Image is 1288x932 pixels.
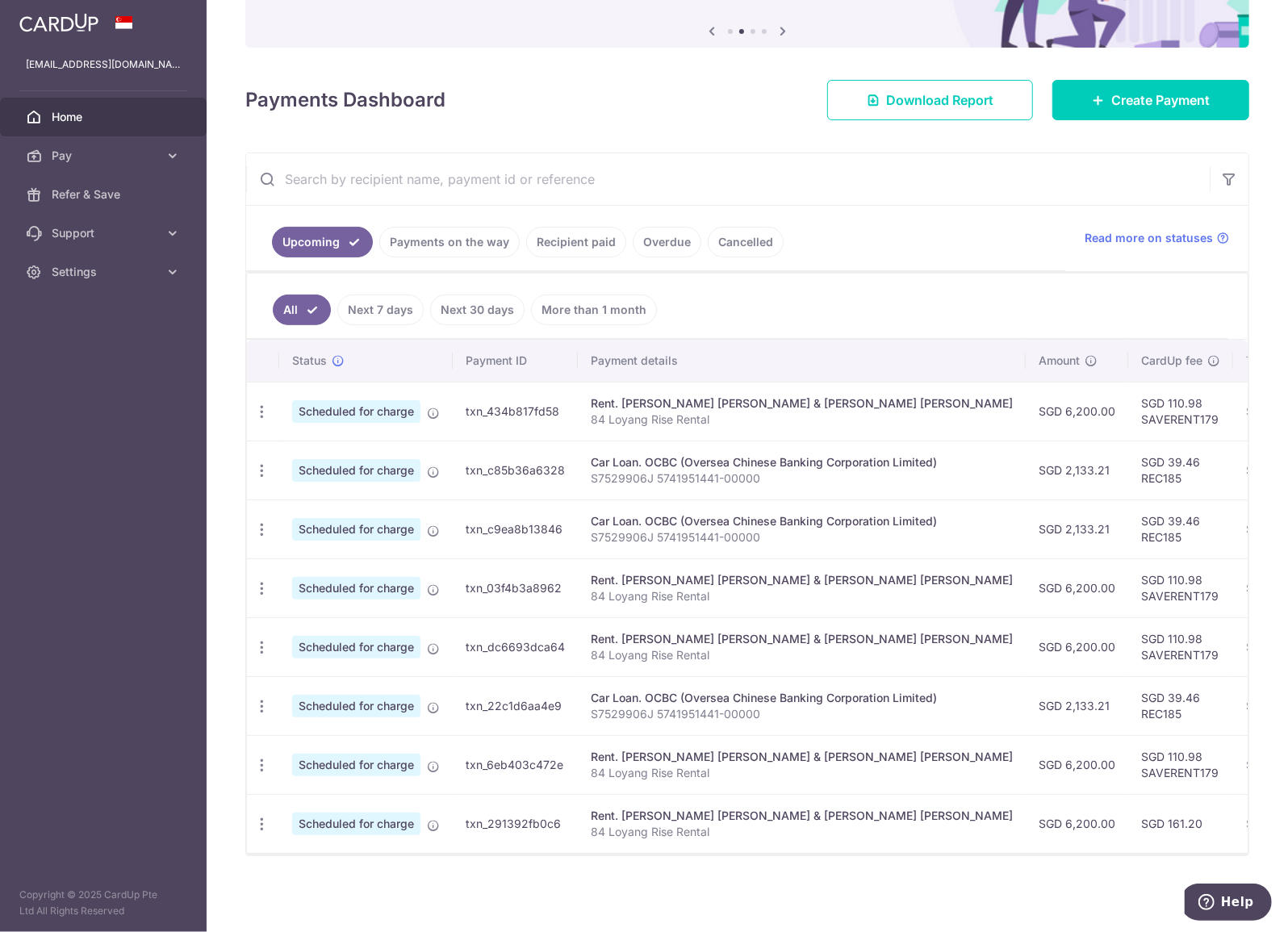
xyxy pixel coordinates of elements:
td: SGD 6,200.00 [1026,617,1128,676]
p: [EMAIL_ADDRESS][DOMAIN_NAME] [26,56,181,73]
td: SGD 2,133.21 [1026,499,1128,558]
td: txn_c85b36a6328 [453,441,578,499]
iframe: Opens a widget where you can find more information [1185,884,1272,924]
a: Cancelled [708,227,784,257]
div: Rent. [PERSON_NAME] [PERSON_NAME] & [PERSON_NAME] [PERSON_NAME] [591,631,1013,647]
td: SGD 6,200.00 [1026,735,1128,794]
p: 84 Loyang Rise Rental [591,765,1013,781]
div: Rent. [PERSON_NAME] [PERSON_NAME] & [PERSON_NAME] [PERSON_NAME] [591,808,1013,824]
span: Scheduled for charge [292,577,420,600]
span: Scheduled for charge [292,459,420,482]
h4: Payments Dashboard [245,86,445,115]
img: CardUp [19,13,98,32]
span: Scheduled for charge [292,636,420,658]
span: Status [292,353,327,369]
th: Payment ID [453,340,578,382]
td: SGD 110.98 SAVERENT179 [1128,735,1233,794]
p: 84 Loyang Rise Rental [591,824,1013,840]
span: Home [52,109,158,125]
td: SGD 39.46 REC185 [1128,499,1233,558]
p: 84 Loyang Rise Rental [591,588,1013,604]
td: txn_434b817fd58 [453,382,578,441]
p: 84 Loyang Rise Rental [591,647,1013,663]
td: txn_6eb403c472e [453,735,578,794]
td: SGD 2,133.21 [1026,676,1128,735]
td: SGD 161.20 [1128,794,1233,853]
td: SGD 2,133.21 [1026,441,1128,499]
div: Car Loan. OCBC (Oversea Chinese Banking Corporation Limited) [591,513,1013,529]
td: SGD 6,200.00 [1026,558,1128,617]
span: Scheduled for charge [292,813,420,835]
a: Upcoming [272,227,373,257]
div: Rent. [PERSON_NAME] [PERSON_NAME] & [PERSON_NAME] [PERSON_NAME] [591,749,1013,765]
span: Scheduled for charge [292,754,420,776]
p: 84 Loyang Rise Rental [591,412,1013,428]
p: S7529906J 5741951441-00000 [591,706,1013,722]
td: txn_22c1d6aa4e9 [453,676,578,735]
span: Download Report [886,90,993,110]
td: SGD 110.98 SAVERENT179 [1128,382,1233,441]
span: Support [52,225,158,241]
a: Next 30 days [430,295,525,325]
a: Next 7 days [337,295,424,325]
td: txn_03f4b3a8962 [453,558,578,617]
a: Overdue [633,227,701,257]
span: Pay [52,148,158,164]
div: Car Loan. OCBC (Oversea Chinese Banking Corporation Limited) [591,690,1013,706]
td: txn_291392fb0c6 [453,794,578,853]
td: SGD 6,200.00 [1026,382,1128,441]
span: Read more on statuses [1085,230,1213,246]
span: Amount [1039,353,1080,369]
span: Scheduled for charge [292,518,420,541]
div: Car Loan. OCBC (Oversea Chinese Banking Corporation Limited) [591,454,1013,470]
td: txn_dc6693dca64 [453,617,578,676]
a: Payments on the way [379,227,520,257]
span: Scheduled for charge [292,695,420,717]
td: txn_c9ea8b13846 [453,499,578,558]
span: Scheduled for charge [292,400,420,423]
p: S7529906J 5741951441-00000 [591,529,1013,545]
a: Recipient paid [526,227,626,257]
a: Create Payment [1052,80,1249,120]
span: Create Payment [1111,90,1210,110]
a: Read more on statuses [1085,230,1229,246]
div: Rent. [PERSON_NAME] [PERSON_NAME] & [PERSON_NAME] [PERSON_NAME] [591,572,1013,588]
a: More than 1 month [531,295,657,325]
span: CardUp fee [1141,353,1202,369]
a: Download Report [827,80,1033,120]
td: SGD 110.98 SAVERENT179 [1128,558,1233,617]
input: Search by recipient name, payment id or reference [246,153,1210,205]
td: SGD 39.46 REC185 [1128,676,1233,735]
div: Rent. [PERSON_NAME] [PERSON_NAME] & [PERSON_NAME] [PERSON_NAME] [591,395,1013,412]
td: SGD 39.46 REC185 [1128,441,1233,499]
a: All [273,295,331,325]
td: SGD 6,200.00 [1026,794,1128,853]
span: Refer & Save [52,186,158,203]
p: S7529906J 5741951441-00000 [591,470,1013,487]
td: SGD 110.98 SAVERENT179 [1128,617,1233,676]
th: Payment details [578,340,1026,382]
span: Settings [52,264,158,280]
